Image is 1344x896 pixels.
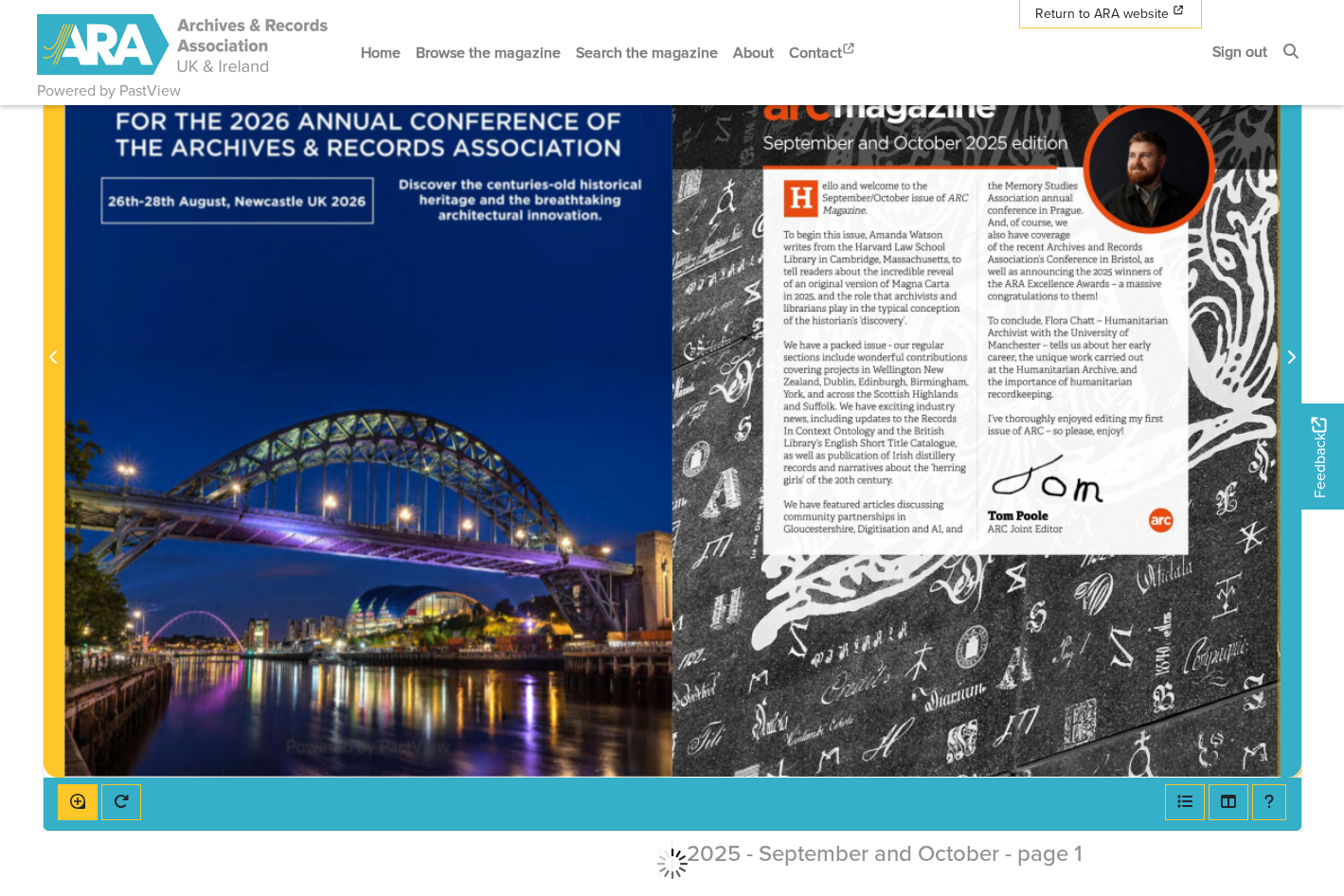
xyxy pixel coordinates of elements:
[37,4,331,86] a: ARA - ARC Magazine | Powered by PastView logo
[101,784,141,820] button: Rotate the book
[781,27,865,78] a: Contact
[1297,403,1344,510] a: Would you like to provide feedback?
[568,27,726,78] a: Search the magazine
[353,27,408,78] a: Home
[726,27,781,78] a: About
[408,27,568,78] a: Browse the magazine
[1035,4,1169,24] span: Return to ARA website
[1209,784,1248,820] button: Thumbnails
[1165,784,1205,820] button: Open metadata window
[37,14,331,75] img: ARA - ARC Magazine | Powered by PastView
[1308,417,1331,497] span: Feedback
[1252,784,1286,820] button: Help
[1205,27,1275,77] a: Sign out
[58,784,98,820] button: Enable or disable loupe tool (Alt+L)
[37,80,181,102] a: Powered by PastView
